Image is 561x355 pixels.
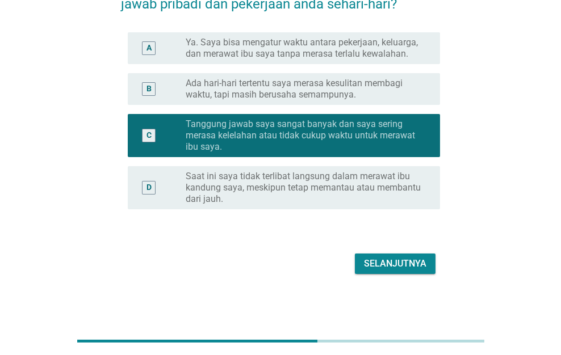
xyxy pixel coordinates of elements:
[364,257,426,271] div: Selanjutnya
[186,37,422,60] label: Ya. Saya bisa mengatur waktu antara pekerjaan, keluarga, dan merawat ibu saya tanpa merasa terlal...
[186,171,422,205] label: Saat ini saya tidak terlibat langsung dalam merawat ibu kandung saya, meskipun tetap memantau ata...
[146,83,152,95] div: B
[355,253,436,274] button: Selanjutnya
[186,78,422,100] label: Ada hari-hari tertentu saya merasa kesulitan membagi waktu, tapi masih berusaha semampunya.
[146,42,152,54] div: A
[146,129,152,141] div: C
[186,119,422,153] label: Tanggung jawab saya sangat banyak dan saya sering merasa kelelahan atau tidak cukup waktu untuk m...
[146,181,152,193] div: D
